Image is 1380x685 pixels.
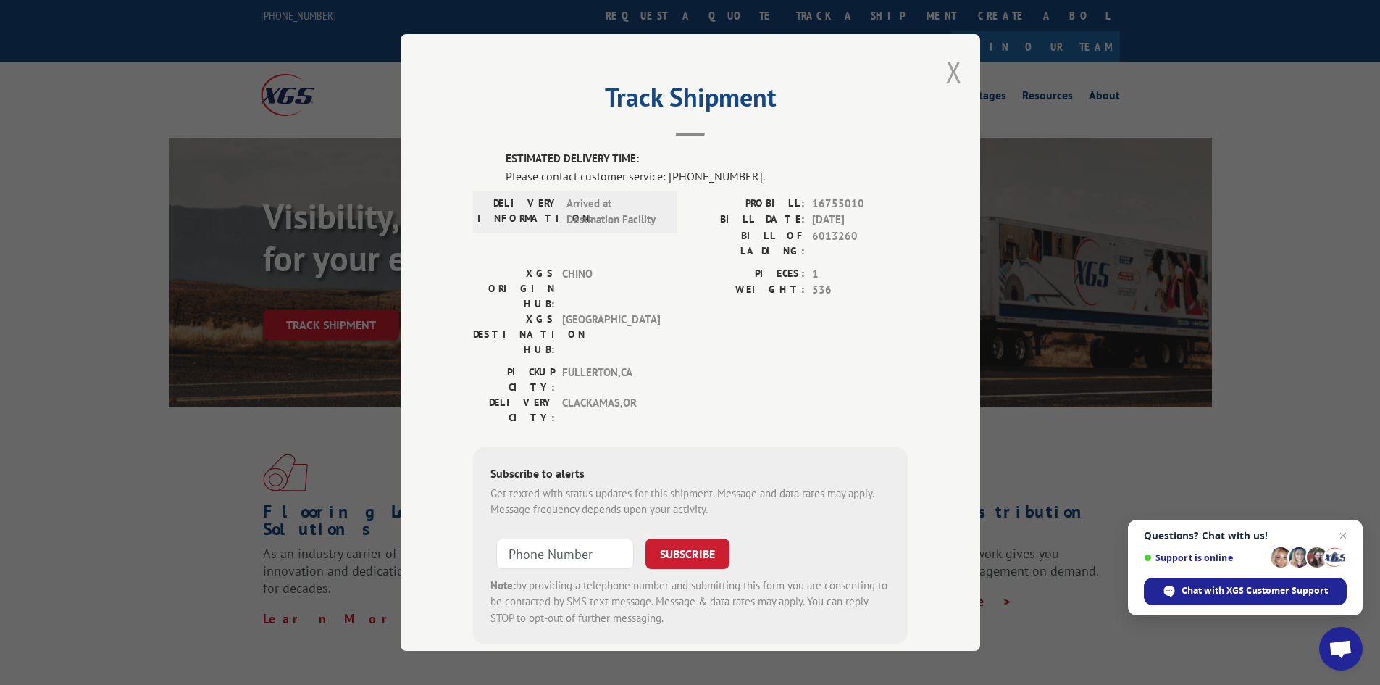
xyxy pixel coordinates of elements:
[490,578,516,592] strong: Note:
[690,228,805,259] label: BILL OF LADING:
[566,196,664,228] span: Arrived at Destination Facility
[506,151,908,167] label: ESTIMATED DELIVERY TIME:
[1144,552,1266,563] span: Support is online
[690,282,805,299] label: WEIGHT:
[562,312,660,357] span: [GEOGRAPHIC_DATA]
[562,365,660,395] span: FULLERTON , CA
[473,312,555,357] label: XGS DESTINATION HUB:
[477,196,559,228] label: DELIVERY INFORMATION:
[473,266,555,312] label: XGS ORIGIN HUB:
[690,212,805,228] label: BILL DATE:
[490,465,890,486] div: Subscribe to alerts
[1182,584,1328,597] span: Chat with XGS Customer Support
[1334,527,1352,544] span: Close chat
[812,196,908,212] span: 16755010
[490,486,890,518] div: Get texted with status updates for this shipment. Message and data rates may apply. Message frequ...
[506,167,908,185] div: Please contact customer service: [PHONE_NUMBER].
[812,282,908,299] span: 536
[473,395,555,425] label: DELIVERY CITY:
[690,196,805,212] label: PROBILL:
[812,266,908,283] span: 1
[1144,578,1347,605] div: Chat with XGS Customer Support
[645,539,729,569] button: SUBSCRIBE
[562,266,660,312] span: CHINO
[473,87,908,115] h2: Track Shipment
[812,228,908,259] span: 6013260
[490,578,890,627] div: by providing a telephone number and submitting this form you are consenting to be contacted by SM...
[562,395,660,425] span: CLACKAMAS , OR
[496,539,634,569] input: Phone Number
[1144,530,1347,541] span: Questions? Chat with us!
[812,212,908,228] span: [DATE]
[1319,627,1363,671] div: Open chat
[690,266,805,283] label: PIECES:
[473,365,555,395] label: PICKUP CITY:
[946,52,962,91] button: Close modal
